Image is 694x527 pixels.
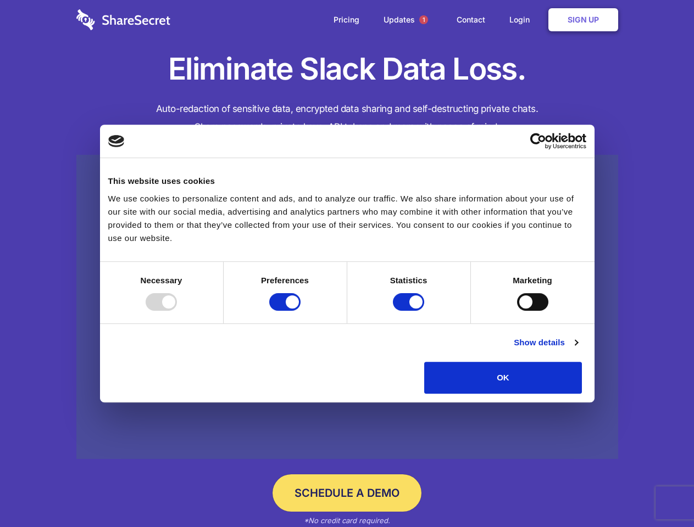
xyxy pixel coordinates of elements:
strong: Necessary [141,276,182,285]
a: Show details [514,336,578,349]
a: Usercentrics Cookiebot - opens in a new window [490,133,586,149]
div: This website uses cookies [108,175,586,188]
h1: Eliminate Slack Data Loss. [76,49,618,89]
h4: Auto-redaction of sensitive data, encrypted data sharing and self-destructing private chats. Shar... [76,100,618,136]
div: We use cookies to personalize content and ads, and to analyze our traffic. We also share informat... [108,192,586,245]
a: Login [498,3,546,37]
a: Wistia video thumbnail [76,155,618,459]
button: OK [424,362,582,394]
a: Contact [446,3,496,37]
img: logo-wordmark-white-trans-d4663122ce5f474addd5e946df7df03e33cb6a1c49d2221995e7729f52c070b2.svg [76,9,170,30]
strong: Statistics [390,276,427,285]
em: *No credit card required. [304,516,390,525]
span: 1 [419,15,428,24]
a: Sign Up [548,8,618,31]
a: Pricing [323,3,370,37]
strong: Marketing [513,276,552,285]
a: Schedule a Demo [273,474,421,512]
strong: Preferences [261,276,309,285]
img: logo [108,135,125,147]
